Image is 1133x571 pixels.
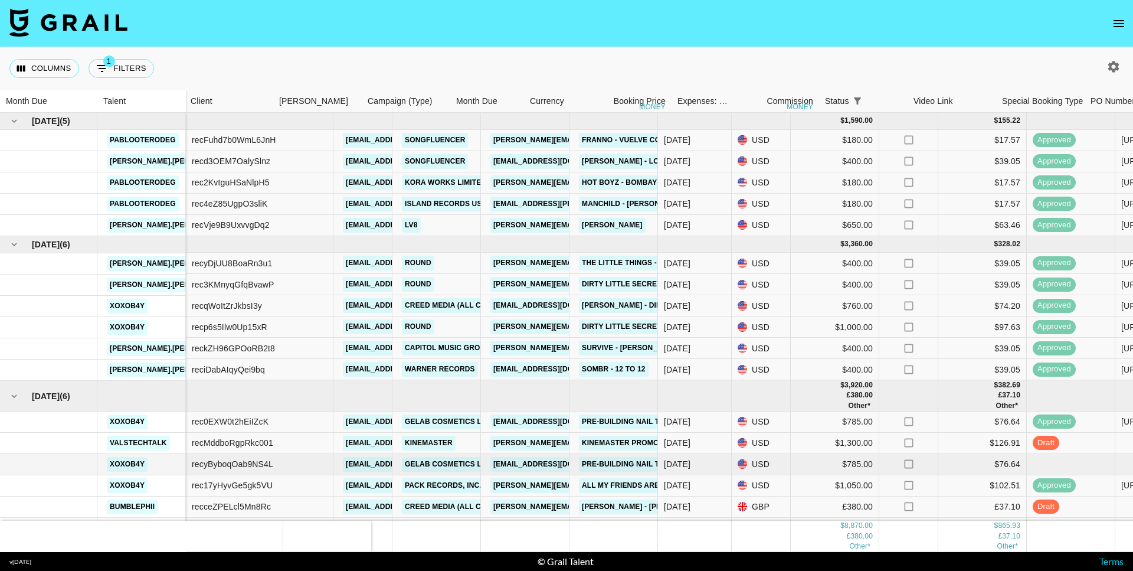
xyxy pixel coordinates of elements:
[343,154,475,169] a: [EMAIL_ADDRESS][DOMAIN_NAME]
[664,364,690,376] div: Jul '25
[490,175,683,190] a: [PERSON_NAME][EMAIL_ADDRESS][DOMAIN_NAME]
[402,277,434,292] a: Round
[938,497,1027,518] div: £37.10
[996,402,1018,410] span: € 50.77
[279,90,348,113] div: [PERSON_NAME]
[732,412,791,433] div: USD
[791,412,879,433] div: $785.00
[402,457,494,472] a: Gelab Cosmetics LLC
[998,239,1020,249] div: 328.02
[579,500,712,514] a: [PERSON_NAME] - [PERSON_NAME]
[107,341,236,356] a: [PERSON_NAME].[PERSON_NAME]
[825,90,849,113] div: Status
[103,90,126,113] div: Talent
[732,274,791,295] div: USD
[579,175,679,190] a: Hot Boyz - BombayMami
[844,521,873,531] div: 8,870.00
[490,521,623,536] a: [EMAIL_ADDRESS][DOMAIN_NAME]
[343,478,475,493] a: [EMAIL_ADDRESS][DOMAIN_NAME]
[9,558,31,566] div: v [DATE]
[343,319,475,334] a: [EMAIL_ADDRESS][DOMAIN_NAME]
[767,90,813,113] div: Commission
[402,478,484,493] a: Pack Records, Inc.
[343,500,475,514] a: [EMAIL_ADDRESS][DOMAIN_NAME]
[343,175,475,190] a: [EMAIL_ADDRESS][DOMAIN_NAME]
[913,90,953,113] div: Video Link
[848,402,870,410] span: € 520.00
[938,412,1027,433] div: $76.64
[938,338,1027,359] div: $39.05
[791,194,879,215] div: $180.00
[402,521,469,536] a: Lake Coloring
[107,299,148,314] a: xoxob4y
[998,390,1002,400] div: £
[994,116,998,126] div: $
[996,90,1085,113] div: Special Booking Type
[1033,342,1076,354] span: approved
[732,433,791,454] div: USD
[672,90,731,113] div: Expenses: Remove Commission?
[490,277,683,292] a: [PERSON_NAME][EMAIL_ADDRESS][DOMAIN_NAME]
[60,239,70,250] span: ( 6 )
[844,380,873,390] div: 3,920.00
[579,218,646,233] a: [PERSON_NAME]
[402,197,485,211] a: Island Records US
[997,542,1018,550] span: € 50.77
[791,274,879,295] div: $400.00
[490,256,683,270] a: [PERSON_NAME][EMAIL_ADDRESS][DOMAIN_NAME]
[664,219,690,231] div: Jun '25
[490,500,744,514] a: [PERSON_NAME][EMAIL_ADDRESS][PERSON_NAME][DOMAIN_NAME]
[938,317,1027,338] div: $97.63
[579,436,662,451] a: Kinemaster Promo
[490,341,683,355] a: [PERSON_NAME][EMAIL_ADDRESS][DOMAIN_NAME]
[850,531,873,541] div: 380.00
[938,359,1027,380] div: $39.05
[732,454,791,475] div: USD
[490,197,683,211] a: [EMAIL_ADDRESS][PERSON_NAME][DOMAIN_NAME]
[614,90,666,113] div: Booking Price
[343,256,475,270] a: [EMAIL_ADDRESS][DOMAIN_NAME]
[791,454,879,475] div: $785.00
[192,134,276,146] div: recFuhd7b0WmL6JnH
[938,215,1027,236] div: $63.46
[402,415,494,429] a: Gelab Cosmetics LLC
[1107,12,1131,35] button: open drawer
[998,116,1020,126] div: 155.22
[847,390,851,400] div: £
[579,341,683,355] a: Survive - [PERSON_NAME]
[1033,501,1059,513] span: draft
[1033,257,1076,269] span: approved
[998,531,1002,541] div: £
[450,90,524,113] div: Month Due
[791,215,879,236] div: $650.00
[107,363,236,377] a: [PERSON_NAME].[PERSON_NAME]
[849,542,870,550] span: € 520.00
[402,500,525,514] a: Creed Media (All Campaigns)
[819,90,908,113] div: Status
[402,341,493,355] a: Capitol Music Group
[1033,156,1076,167] span: approved
[107,133,179,148] a: pablooterodeg
[402,218,421,233] a: LV8
[107,197,179,211] a: pablooterodeg
[791,317,879,338] div: $1,000.00
[192,364,265,376] div: reciDabAIqyQei9bq
[791,151,879,172] div: $400.00
[490,478,683,493] a: [PERSON_NAME][EMAIL_ADDRESS][DOMAIN_NAME]
[850,390,873,400] div: 380.00
[1033,416,1076,428] span: approved
[1002,90,1083,113] div: Special Booking Type
[192,300,262,312] div: recqWoItZrJkbsI3y
[9,59,79,78] button: Select columns
[938,518,1027,539] div: €50.77
[9,8,127,37] img: Grail Talent
[530,90,564,113] div: Currency
[402,436,456,451] a: KineMaster
[866,93,882,109] button: Sort
[1033,198,1076,210] span: approved
[579,319,777,334] a: dirty little secret - all the American rejects
[579,478,762,493] a: All My Friends Are Models - [PERSON_NAME]
[677,90,728,113] div: Expenses: Remove Commission?
[664,198,690,210] div: Jun '25
[732,317,791,338] div: USD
